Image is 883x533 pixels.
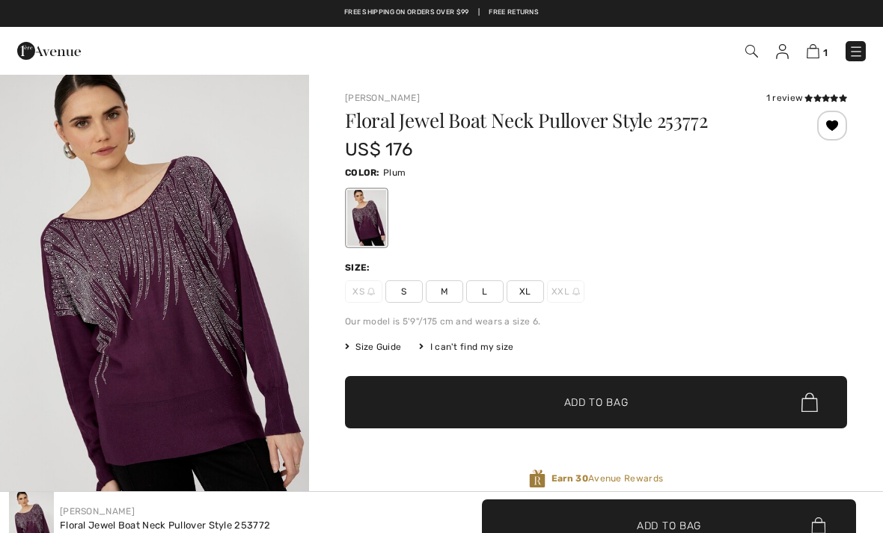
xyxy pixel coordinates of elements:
span: 1 [823,47,828,58]
span: Add to Bag [564,395,629,410]
img: ring-m.svg [367,288,375,295]
div: Plum [347,190,386,246]
div: Size: [345,261,373,274]
span: XXL [547,280,584,303]
img: Menu [849,44,864,59]
span: Size Guide [345,340,401,354]
a: Free Returns [489,7,539,18]
div: Our model is 5'9"/175 cm and wears a size 6. [345,315,847,328]
span: Avenue Rewards [552,472,663,485]
strong: Earn 30 [552,473,588,484]
span: Color: [345,167,380,178]
div: Floral Jewel Boat Neck Pullover Style 253772 [60,518,270,533]
img: Search [745,45,758,58]
img: Shopping Bag [807,44,819,58]
span: L [466,280,504,303]
a: [PERSON_NAME] [60,506,135,517]
span: Plum [383,167,406,178]
button: Add to Bag [345,376,847,428]
img: Bag.svg [801,392,818,412]
span: S [385,280,423,303]
span: XS [345,280,382,303]
a: [PERSON_NAME] [345,93,420,103]
span: XL [507,280,544,303]
div: 1 review [766,91,847,105]
a: Free shipping on orders over $99 [344,7,469,18]
div: I can't find my size [419,340,513,354]
span: US$ 176 [345,139,412,160]
a: 1 [807,42,828,60]
span: M [426,280,463,303]
h1: Floral Jewel Boat Neck Pullover Style 253772 [345,111,763,130]
span: | [478,7,480,18]
img: My Info [776,44,789,59]
img: ring-m.svg [572,288,580,295]
img: Avenue Rewards [529,469,546,489]
img: 1ère Avenue [17,36,81,66]
a: 1ère Avenue [17,43,81,57]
